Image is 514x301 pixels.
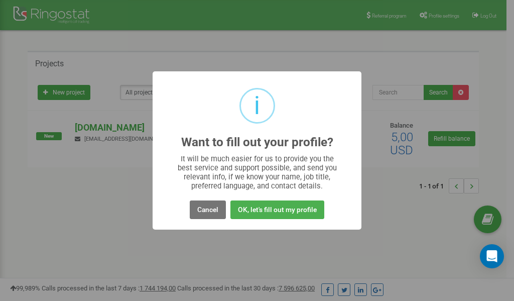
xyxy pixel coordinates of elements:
[254,89,260,122] div: i
[480,244,504,268] div: Open Intercom Messenger
[190,200,226,219] button: Cancel
[230,200,324,219] button: OK, let's fill out my profile
[181,136,333,149] h2: Want to fill out your profile?
[173,154,342,190] div: It will be much easier for us to provide you the best service and support possible, and send you ...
